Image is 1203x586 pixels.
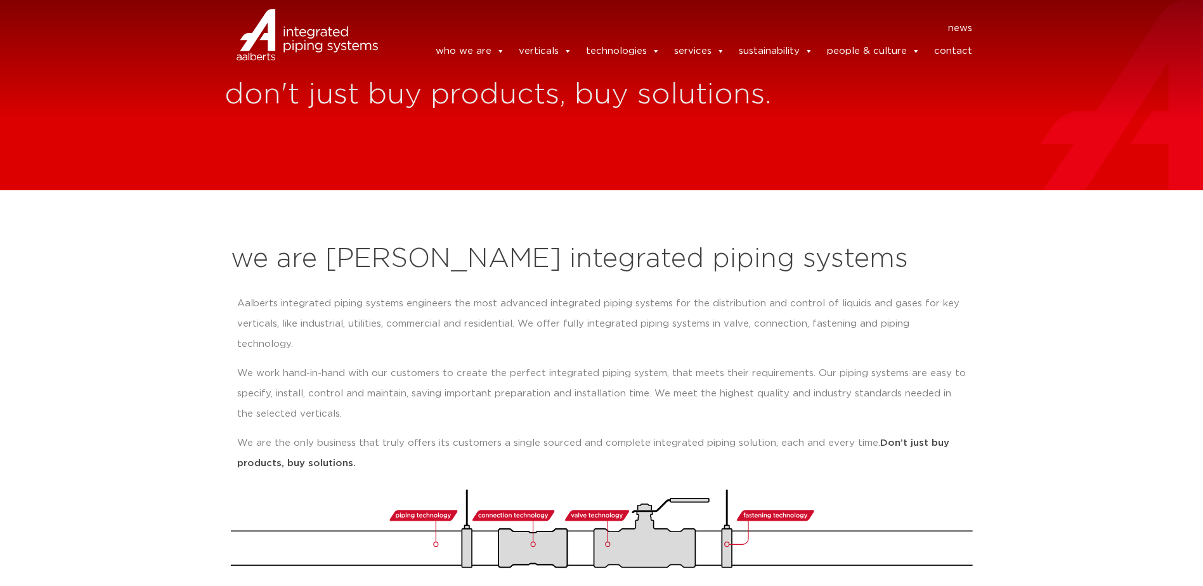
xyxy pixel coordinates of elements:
[436,39,505,64] a: who we are
[948,18,972,39] a: news
[674,39,725,64] a: services
[934,39,972,64] a: contact
[586,39,660,64] a: technologies
[237,363,966,424] p: We work hand-in-hand with our customers to create the perfect integrated piping system, that meet...
[519,39,572,64] a: verticals
[739,39,813,64] a: sustainability
[827,39,920,64] a: people & culture
[397,18,973,39] nav: Menu
[237,433,966,474] p: We are the only business that truly offers its customers a single sourced and complete integrated...
[237,294,966,355] p: Aalberts integrated piping systems engineers the most advanced integrated piping systems for the ...
[231,244,973,275] h2: we are [PERSON_NAME] integrated piping systems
